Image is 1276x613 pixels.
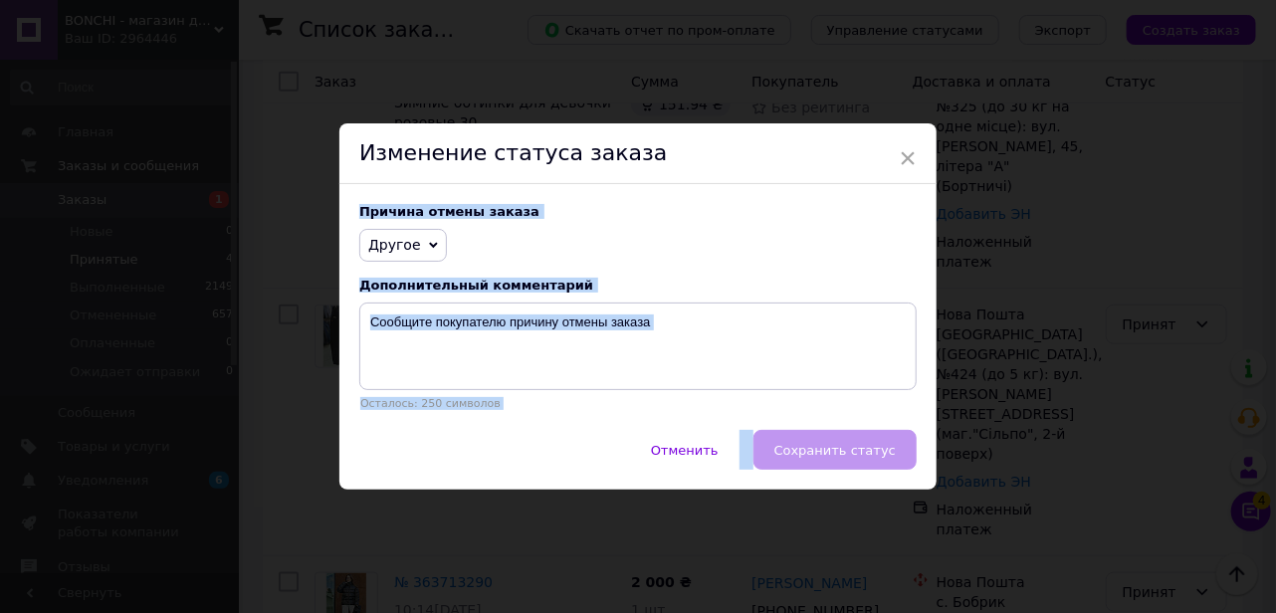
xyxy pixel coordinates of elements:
[368,237,421,253] span: Другое
[651,443,719,458] span: Отменить
[359,204,917,219] div: Причина отмены заказа
[359,278,917,293] div: Дополнительный комментарий
[359,397,917,410] p: Осталось: 250 символов
[630,430,740,470] button: Отменить
[339,123,937,184] div: Изменение статуса заказа
[899,141,917,175] span: ×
